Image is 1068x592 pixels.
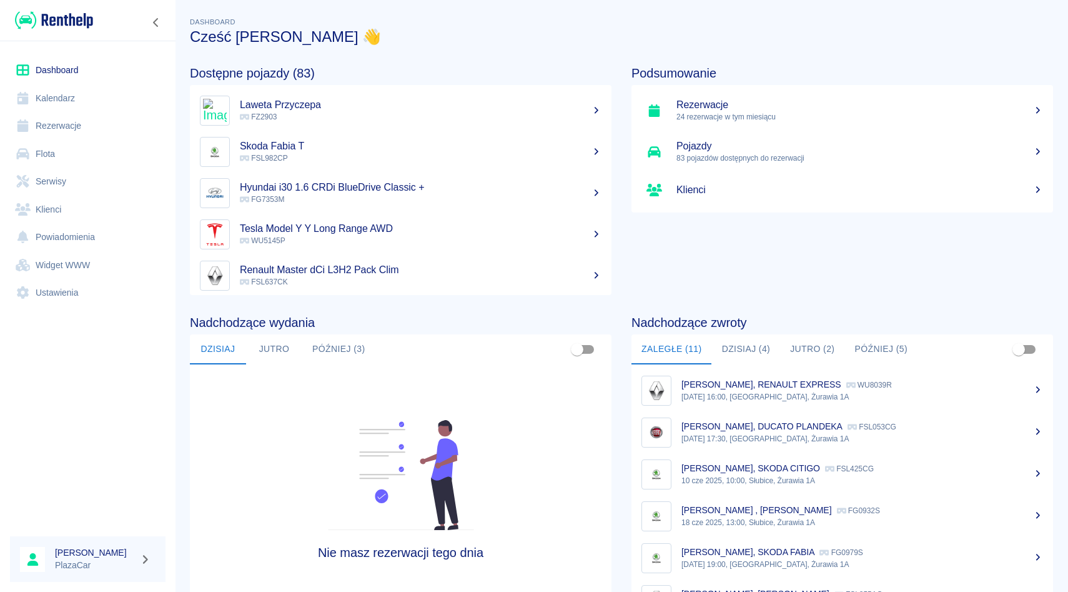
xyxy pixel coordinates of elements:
a: Kalendarz [10,84,166,113]
a: Image[PERSON_NAME], RENAULT EXPRESS WU8039R[DATE] 16:00, [GEOGRAPHIC_DATA], Żurawia 1A [631,369,1053,411]
h4: Nadchodzące wydania [190,315,611,330]
img: Image [203,264,227,288]
img: Image [203,99,227,123]
h4: Nie masz rezerwacji tego dnia [242,545,558,560]
img: Fleet [320,420,482,530]
a: Klienci [10,196,166,224]
h4: Nadchodzące zwroty [631,315,1053,330]
img: Image [645,421,668,444]
h4: Podsumowanie [631,66,1053,81]
a: Pojazdy83 pojazdów dostępnych do rezerwacji [631,131,1053,173]
h5: Klienci [676,184,1043,196]
p: [PERSON_NAME] , [PERSON_NAME] [681,505,832,515]
p: 10 cze 2025, 10:00, Słubice, Żurawia 1A [681,475,1043,486]
a: Image[PERSON_NAME], SKODA FABIA FG0979S[DATE] 19:00, [GEOGRAPHIC_DATA], Żurawia 1A [631,537,1053,579]
a: ImageTesla Model Y Y Long Range AWD WU5145P [190,214,611,255]
a: Rezerwacje [10,112,166,140]
p: [PERSON_NAME], SKODA FABIA [681,547,814,557]
h5: Laweta Przyczepa [240,99,601,111]
span: FZ2903 [240,113,277,121]
span: FG7353M [240,195,284,204]
button: Dzisiaj [190,334,246,364]
h5: Tesla Model Y Y Long Range AWD [240,223,601,235]
button: Jutro [246,334,302,364]
a: Powiadomienia [10,223,166,251]
p: 83 pojazdów dostępnych do rezerwacji [676,153,1043,164]
p: PlazaCar [55,559,135,572]
p: [PERSON_NAME], DUCATO PLANDEKA [681,421,843,431]
img: Image [203,140,227,164]
p: 24 rezerwacje w tym miesiącu [676,111,1043,123]
a: Image[PERSON_NAME], SKODA CITIGO FSL425CG10 cze 2025, 10:00, Słubice, Żurawia 1A [631,453,1053,495]
h5: Pojazdy [676,140,1043,153]
h5: Skoda Fabia T [240,140,601,153]
h6: [PERSON_NAME] [55,546,135,559]
a: Widget WWW [10,251,166,279]
p: [PERSON_NAME], SKODA CITIGO [681,463,820,473]
a: Ustawienia [10,279,166,307]
a: Image[PERSON_NAME] , [PERSON_NAME] FG0932S18 cze 2025, 13:00, Słubice, Żurawia 1A [631,495,1053,537]
a: ImageLaweta Przyczepa FZ2903 [190,90,611,131]
a: Dashboard [10,56,166,84]
img: Image [645,379,668,403]
img: Image [203,223,227,246]
a: Klienci [631,173,1053,208]
span: FSL637CK [240,278,288,286]
h3: Cześć [PERSON_NAME] 👋 [190,28,1053,46]
p: FSL053CG [848,423,896,431]
h5: Renault Master dCi L3H2 Pack Clim [240,264,601,276]
h4: Dostępne pojazdy (83) [190,66,611,81]
a: Flota [10,140,166,168]
a: Rezerwacje24 rezerwacje w tym miesiącu [631,90,1053,131]
p: [DATE] 19:00, [GEOGRAPHIC_DATA], Żurawia 1A [681,559,1043,570]
img: Image [645,504,668,528]
span: WU5145P [240,236,285,245]
h5: Hyundai i30 1.6 CRDi BlueDrive Classic + [240,181,601,194]
a: ImageSkoda Fabia T FSL982CP [190,131,611,173]
a: Renthelp logo [10,10,93,31]
p: WU8039R [846,381,892,389]
img: Renthelp logo [15,10,93,31]
button: Jutro (2) [780,334,844,364]
span: Dashboard [190,18,235,26]
p: [PERSON_NAME], RENAULT EXPRESS [681,379,841,389]
p: FG0932S [837,506,880,515]
p: [DATE] 16:00, [GEOGRAPHIC_DATA], Żurawia 1A [681,391,1043,403]
p: FG0979S [819,548,863,557]
button: Dzisiaj (4) [712,334,781,364]
p: [DATE] 17:30, [GEOGRAPHIC_DATA], Żurawia 1A [681,433,1043,444]
span: Pokaż przypisane tylko do mnie [565,338,589,361]
button: Później (5) [844,334,917,364]
a: ImageRenault Master dCi L3H2 Pack Clim FSL637CK [190,255,611,296]
a: Image[PERSON_NAME], DUCATO PLANDEKA FSL053CG[DATE] 17:30, [GEOGRAPHIC_DATA], Żurawia 1A [631,411,1053,453]
a: ImageHyundai i30 1.6 CRDi BlueDrive Classic + FG7353M [190,173,611,214]
img: Image [645,546,668,570]
button: Zwiń nawigację [147,14,166,31]
img: Image [203,181,227,205]
span: FSL982CP [240,154,288,163]
span: Pokaż przypisane tylko do mnie [1007,338,1031,361]
h5: Rezerwacje [676,99,1043,111]
a: Serwisy [10,168,166,196]
button: Zaległe (11) [631,334,712,364]
p: FSL425CG [825,464,874,473]
p: 18 cze 2025, 13:00, Słubice, Żurawia 1A [681,517,1043,528]
img: Image [645,463,668,486]
button: Później (3) [302,334,375,364]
